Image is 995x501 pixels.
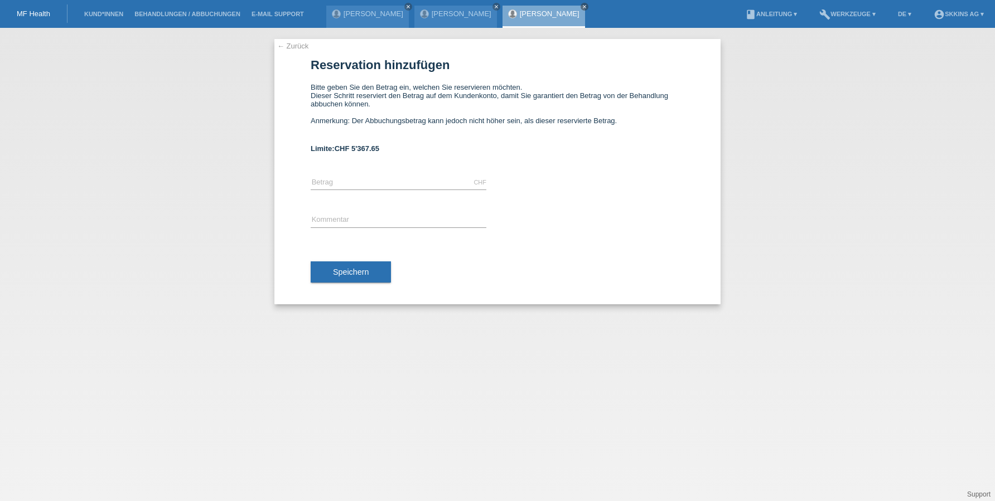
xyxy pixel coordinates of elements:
a: E-Mail Support [246,11,310,17]
a: DE ▾ [892,11,917,17]
span: CHF 5'367.65 [335,144,379,153]
a: [PERSON_NAME] [520,9,579,18]
i: account_circle [934,9,945,20]
i: close [405,4,411,9]
a: close [404,3,412,11]
a: [PERSON_NAME] [432,9,491,18]
span: Speichern [333,267,369,276]
a: close [492,3,500,11]
div: Bitte geben Sie den Betrag ein, welchen Sie reservieren möchten. Dieser Schritt reserviert den Be... [311,83,684,133]
b: Limite: [311,144,379,153]
h1: Reservation hinzufügen [311,58,684,72]
button: Speichern [311,261,391,283]
a: Support [967,490,991,498]
a: buildWerkzeuge ▾ [814,11,881,17]
i: book [745,9,756,20]
a: ← Zurück [277,42,308,50]
a: Behandlungen / Abbuchungen [129,11,246,17]
i: close [582,4,587,9]
a: MF Health [17,9,50,18]
a: bookAnleitung ▾ [740,11,803,17]
a: close [581,3,588,11]
a: [PERSON_NAME] [344,9,403,18]
i: close [494,4,499,9]
a: account_circleSKKINS AG ▾ [928,11,989,17]
a: Kund*innen [79,11,129,17]
i: build [819,9,830,20]
div: CHF [474,179,486,186]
